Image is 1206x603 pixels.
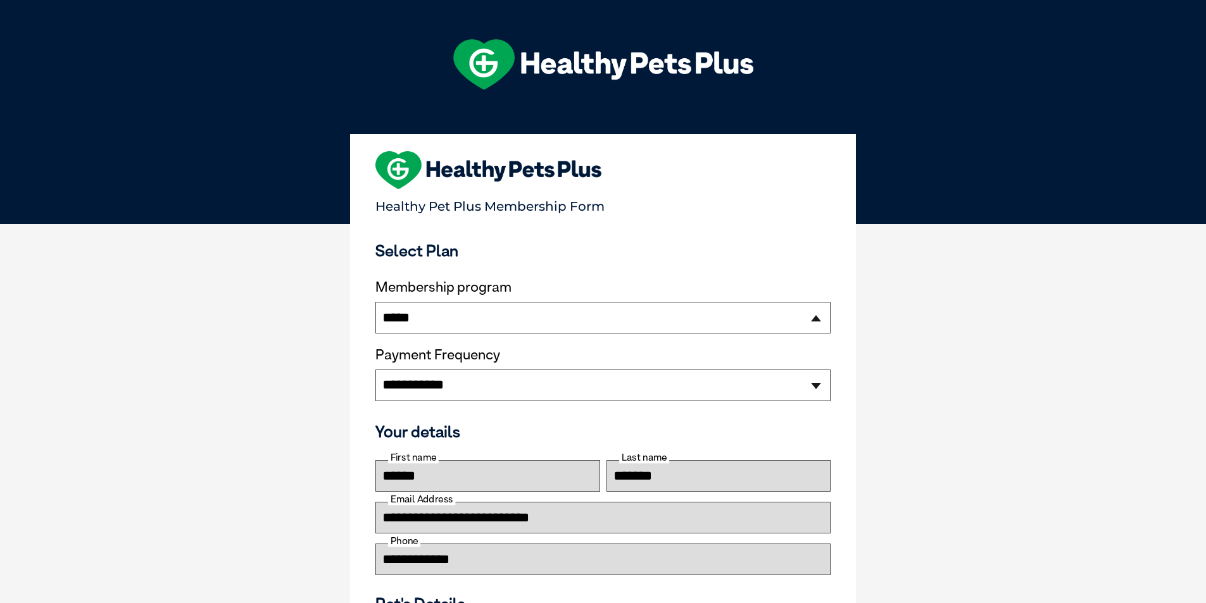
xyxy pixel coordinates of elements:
[453,39,753,90] img: hpp-logo-landscape-green-white.png
[619,452,669,463] label: Last name
[375,241,831,260] h3: Select Plan
[375,151,601,189] img: heart-shape-hpp-logo-large.png
[375,193,831,214] p: Healthy Pet Plus Membership Form
[388,535,420,547] label: Phone
[375,347,500,363] label: Payment Frequency
[375,422,831,441] h3: Your details
[388,452,439,463] label: First name
[388,494,455,505] label: Email Address
[375,279,831,295] label: Membership program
